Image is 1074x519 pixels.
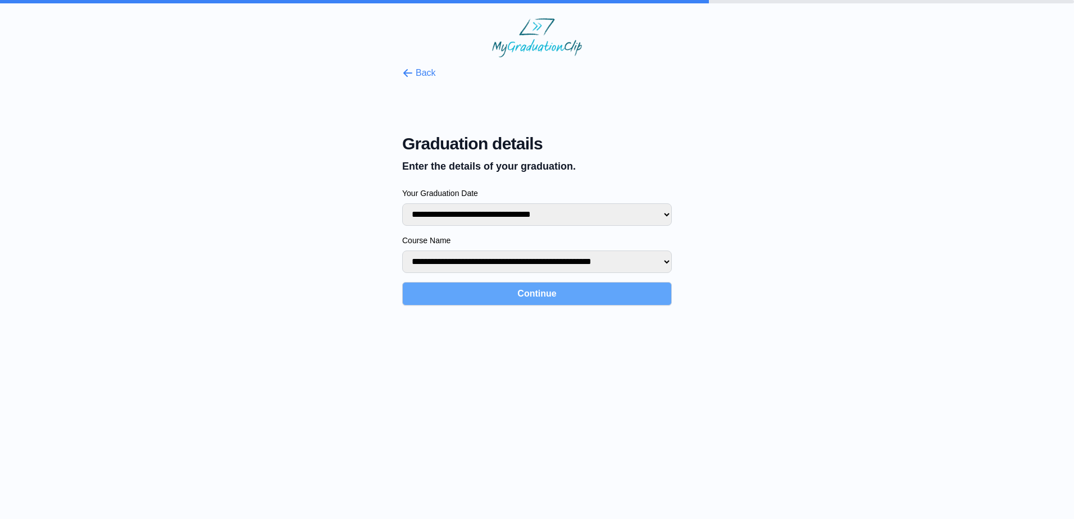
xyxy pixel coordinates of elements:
p: Enter the details of your graduation. [402,158,672,174]
label: Your Graduation Date [402,188,672,199]
button: Continue [402,282,672,306]
label: Course Name [402,235,672,246]
button: Back [402,66,436,80]
span: Graduation details [402,134,672,154]
img: MyGraduationClip [492,18,582,57]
